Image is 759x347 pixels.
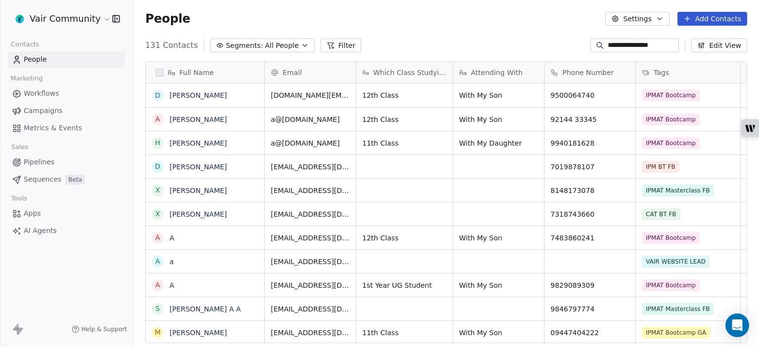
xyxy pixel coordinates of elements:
[362,328,447,338] span: 11th Class
[24,88,59,99] span: Workflows
[155,209,160,219] div: X
[642,303,714,315] span: IPMAT Masterclass FB
[169,91,227,99] a: [PERSON_NAME]
[283,68,302,77] span: Email
[14,13,26,25] img: VAIR%20LOGO%20PNG%20-%20Copy.png
[169,329,227,337] a: [PERSON_NAME]
[169,210,227,218] a: [PERSON_NAME]
[356,62,453,83] div: Which Class Studying in
[271,304,350,314] span: [EMAIL_ADDRESS][DOMAIN_NAME]
[155,327,161,338] div: M
[155,90,161,101] div: D
[373,68,447,77] span: Which Class Studying in
[8,154,125,170] a: Pipelines
[550,328,630,338] span: 09447404222
[24,157,54,167] span: Pipelines
[605,12,669,26] button: Settings
[65,175,85,185] span: Beta
[12,10,105,27] button: Vair Community
[271,209,350,219] span: [EMAIL_ADDRESS][DOMAIN_NAME]
[146,62,264,83] div: Full Name
[24,54,47,65] span: People
[642,137,700,149] span: IPMAT Bootcamp
[6,37,43,52] span: Contacts
[8,85,125,102] a: Workflows
[24,208,41,219] span: Apps
[459,138,538,148] span: With My Daughter
[8,51,125,68] a: People
[550,304,630,314] span: 9846797774
[24,174,61,185] span: Sequences
[271,90,350,100] span: [DOMAIN_NAME][EMAIL_ADDRESS][DOMAIN_NAME]
[550,186,630,195] span: 8148173078
[271,138,350,148] span: a@[DOMAIN_NAME]
[550,162,630,172] span: 7019878107
[8,223,125,239] a: AI Agents
[459,90,538,100] span: With My Son
[642,327,710,339] span: IPMAT Bootcamp GA
[169,305,241,313] a: [PERSON_NAME] A A
[145,11,190,26] span: People
[550,280,630,290] span: 9829089309
[459,328,538,338] span: With My Son
[155,185,160,195] div: X
[169,258,174,266] a: a
[642,232,700,244] span: IPMAT Bootcamp
[642,279,700,291] span: IPMAT Bootcamp
[24,123,82,133] span: Metrics & Events
[271,328,350,338] span: [EMAIL_ADDRESS][DOMAIN_NAME]
[362,115,447,124] span: 12th Class
[642,208,680,220] span: CAT BT FB
[146,83,265,344] div: grid
[155,280,160,290] div: A
[459,115,538,124] span: With My Son
[265,62,356,83] div: Email
[636,62,740,83] div: Tags
[271,233,350,243] span: [EMAIL_ADDRESS][DOMAIN_NAME]
[550,90,630,100] span: 9500064740
[265,40,298,51] span: All People
[271,115,350,124] span: a@[DOMAIN_NAME]
[550,115,630,124] span: 92144 33345
[550,209,630,219] span: 7318743660
[145,39,198,51] span: 131 Contacts
[155,232,160,243] div: A
[362,90,447,100] span: 12th Class
[8,205,125,222] a: Apps
[550,233,630,243] span: 7483860241
[155,256,160,267] div: a
[691,39,747,52] button: Edit View
[677,12,747,26] button: Add Contacts
[562,68,614,77] span: Phone Number
[725,313,749,337] div: Open Intercom Messenger
[82,325,127,333] span: Help & Support
[654,68,669,77] span: Tags
[8,103,125,119] a: Campaigns
[271,280,350,290] span: [EMAIL_ADDRESS][DOMAIN_NAME]
[271,162,350,172] span: [EMAIL_ADDRESS][DOMAIN_NAME]
[155,161,161,172] div: D
[321,39,362,52] button: Filter
[169,281,174,289] a: A
[169,187,227,194] a: [PERSON_NAME]
[72,325,127,333] a: Help & Support
[459,280,538,290] span: With My Son
[362,233,447,243] span: 12th Class
[271,257,350,267] span: [EMAIL_ADDRESS][DOMAIN_NAME]
[8,120,125,136] a: Metrics & Events
[362,138,447,148] span: 11th Class
[362,280,447,290] span: 1st Year UG Student
[179,68,214,77] span: Full Name
[7,140,33,154] span: Sales
[6,71,47,86] span: Marketing
[642,89,700,101] span: IPMAT Bootcamp
[271,186,350,195] span: [EMAIL_ADDRESS][DOMAIN_NAME]
[550,138,630,148] span: 9940181628
[155,114,160,124] div: A
[169,139,227,147] a: [PERSON_NAME]
[24,226,57,236] span: AI Agents
[24,106,62,116] span: Campaigns
[169,163,227,171] a: [PERSON_NAME]
[169,116,227,123] a: [PERSON_NAME]
[155,138,161,148] div: H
